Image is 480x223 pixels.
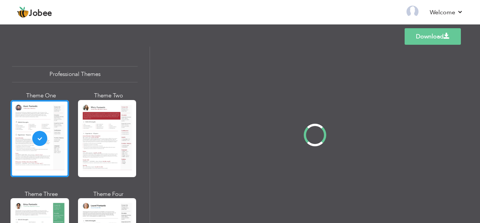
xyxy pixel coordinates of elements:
[405,28,461,45] a: Download
[406,6,418,18] img: Profile Img
[430,8,463,17] a: Welcome
[29,9,52,18] span: Jobee
[17,6,29,18] img: jobee.io
[17,6,52,18] a: Jobee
